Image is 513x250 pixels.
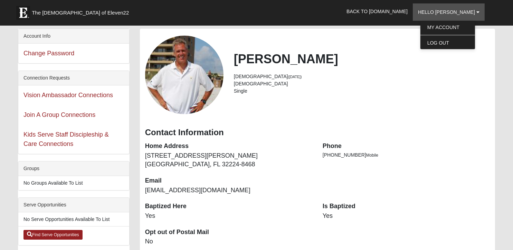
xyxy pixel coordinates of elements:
[366,153,378,158] span: Mobile
[145,237,312,246] dd: No
[145,176,312,185] dt: Email
[145,128,490,138] h3: Contact Information
[145,151,312,169] dd: [STREET_ADDRESS][PERSON_NAME] [GEOGRAPHIC_DATA], FL 32224-8468
[23,50,74,57] a: Change Password
[18,212,129,226] li: No Serve Opportunities Available To List
[234,80,490,87] li: [DEMOGRAPHIC_DATA]
[288,75,302,79] small: ([DATE])
[234,87,490,95] li: Single
[341,3,413,20] a: Back to [DOMAIN_NAME]
[18,29,129,44] div: Account Info
[145,186,312,195] dd: [EMAIL_ADDRESS][DOMAIN_NAME]
[323,142,490,151] dt: Phone
[13,2,151,20] a: The [DEMOGRAPHIC_DATA] of Eleven22
[323,202,490,211] dt: Is Baptized
[145,202,312,211] dt: Baptized Here
[32,9,129,16] span: The [DEMOGRAPHIC_DATA] of Eleven22
[18,161,129,176] div: Groups
[323,151,490,159] li: [PHONE_NUMBER]
[234,52,490,66] h2: [PERSON_NAME]
[23,230,83,240] a: Find Serve Opportunities
[23,131,109,147] a: Kids Serve Staff Discipleship & Care Connections
[18,198,129,212] div: Serve Opportunities
[323,212,490,221] dd: Yes
[418,9,475,15] span: Hello [PERSON_NAME]
[145,142,312,151] dt: Home Address
[16,6,30,20] img: Eleven22 logo
[145,212,312,221] dd: Yes
[145,228,312,237] dt: Opt out of Postal Mail
[23,92,113,99] a: Vision Ambassador Connections
[413,3,485,21] a: Hello [PERSON_NAME]
[18,176,129,190] li: No Groups Available To List
[145,36,224,114] a: View Fullsize Photo
[420,23,475,32] a: My Account
[420,38,475,47] a: Log Out
[234,73,490,80] li: [DEMOGRAPHIC_DATA]
[18,71,129,85] div: Connection Requests
[23,111,95,118] a: Join A Group Connections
